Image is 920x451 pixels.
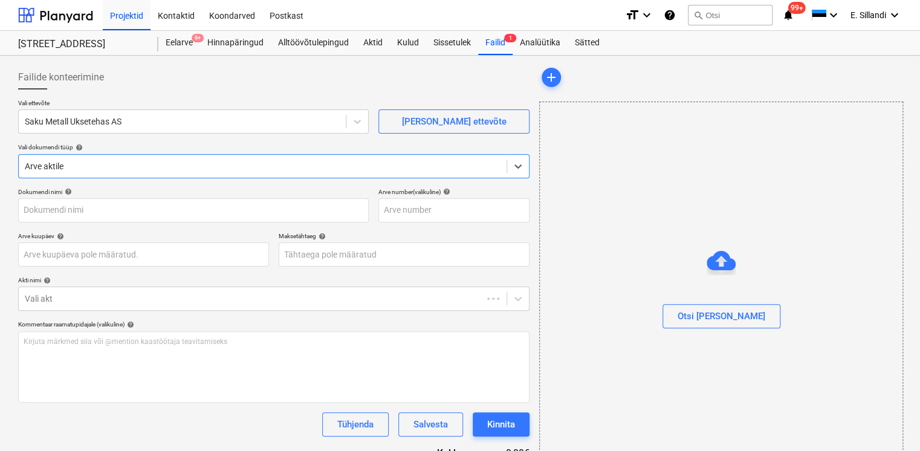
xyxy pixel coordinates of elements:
[18,143,530,151] div: Vali dokumendi tüüp
[568,31,607,55] a: Sätted
[693,10,703,20] span: search
[402,114,507,129] div: [PERSON_NAME] ettevõte
[788,2,806,14] span: 99+
[41,277,51,284] span: help
[887,8,902,22] i: keyboard_arrow_down
[544,70,559,85] span: add
[18,99,369,109] p: Vali ettevõte
[18,242,269,267] input: Arve kuupäeva pole määratud.
[18,232,269,240] div: Arve kuupäev
[337,417,374,432] div: Tühjenda
[441,188,450,195] span: help
[426,31,478,55] a: Sissetulek
[487,417,515,432] div: Kinnita
[662,304,780,328] button: Otsi [PERSON_NAME]
[192,34,204,42] span: 9+
[279,242,530,267] input: Tähtaega pole määratud
[504,34,516,42] span: 1
[18,320,530,328] div: Kommentaar raamatupidajale (valikuline)
[356,31,390,55] a: Aktid
[271,31,356,55] a: Alltöövõtulepingud
[860,393,920,451] iframe: Chat Widget
[73,144,83,151] span: help
[688,5,773,25] button: Otsi
[18,276,530,284] div: Akti nimi
[390,31,426,55] a: Kulud
[478,31,513,55] a: Failid1
[378,188,530,196] div: Arve number (valikuline)
[413,417,448,432] div: Salvesta
[322,412,389,436] button: Tühjenda
[640,8,654,22] i: keyboard_arrow_down
[782,8,794,22] i: notifications
[378,109,530,134] button: [PERSON_NAME] ettevõte
[664,8,676,22] i: Abikeskus
[513,31,568,55] a: Analüütika
[279,232,530,240] div: Maksetähtaeg
[398,412,463,436] button: Salvesta
[625,8,640,22] i: format_size
[158,31,200,55] a: Eelarve9+
[316,233,326,240] span: help
[158,31,200,55] div: Eelarve
[378,198,530,222] input: Arve number
[18,188,369,196] div: Dokumendi nimi
[18,38,144,51] div: [STREET_ADDRESS]
[826,8,841,22] i: keyboard_arrow_down
[62,188,72,195] span: help
[18,70,104,85] span: Failide konteerimine
[473,412,530,436] button: Kinnita
[125,321,134,328] span: help
[478,31,513,55] div: Failid
[678,308,765,324] div: Otsi [PERSON_NAME]
[54,233,64,240] span: help
[200,31,271,55] a: Hinnapäringud
[18,198,369,222] input: Dokumendi nimi
[850,10,886,20] span: E. Sillandi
